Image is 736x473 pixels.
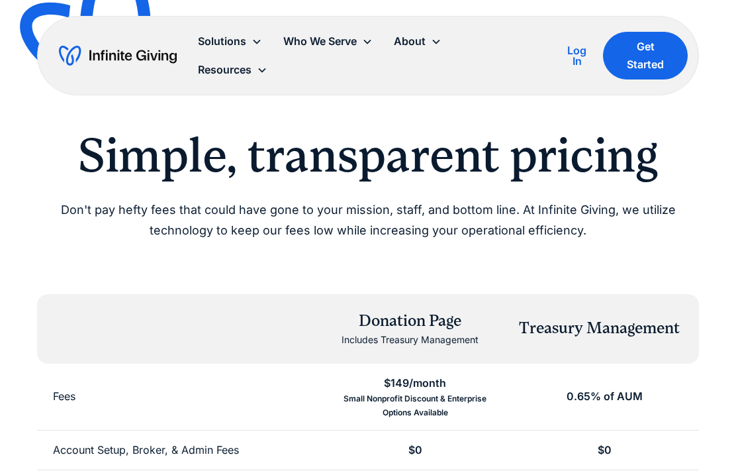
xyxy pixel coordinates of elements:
div: Donation Page [342,310,479,333]
div: Treasury Management [519,317,680,340]
p: Don't pay hefty fees that could have gone to your mission, staff, and bottom line. At Infinite Gi... [37,200,700,240]
a: Get Started [603,32,688,79]
div: Resources [187,56,278,84]
a: Log In [562,42,593,69]
a: home [59,45,177,66]
div: $0 [598,441,612,459]
div: 0.65% of AUM [567,388,643,405]
div: Who We Serve [273,27,383,56]
div: Account Setup, Broker, & Admin Fees [53,441,239,459]
div: Fees [53,388,75,405]
div: Solutions [187,27,273,56]
div: About [383,27,452,56]
h2: Simple, transparent pricing [37,127,700,184]
div: $149/month [384,374,446,392]
div: Resources [198,61,252,79]
div: Solutions [198,32,246,50]
div: Small Nonprofit Discount & Enterprise Options Available [337,392,494,419]
div: Log In [562,45,593,66]
div: Who We Serve [283,32,357,50]
div: Includes Treasury Management [342,332,479,348]
div: $0 [408,441,422,459]
div: About [394,32,426,50]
